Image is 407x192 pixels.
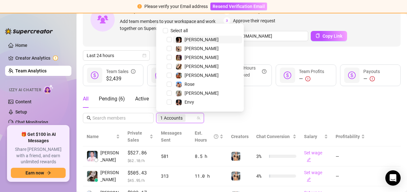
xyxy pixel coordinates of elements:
span: Approve their request [233,17,275,24]
span: team [197,116,200,120]
span: question-circle [262,64,266,78]
span: $ 45.95 /h [127,177,154,183]
span: edit [307,158,311,162]
img: logo-BBDzfeDw.svg [5,28,53,34]
img: Leah [176,37,182,43]
span: 1 Accounts [160,114,183,122]
span: Select tree node [167,100,172,105]
span: search [87,116,91,120]
span: [PERSON_NAME] [185,64,219,69]
span: Team Profits [299,69,324,74]
span: exclamation-circle [137,4,142,9]
div: Please verify your Email address [144,3,208,10]
span: Last 24 hours [87,51,146,60]
span: Chat Conversion [256,134,290,139]
span: dollar-circle [91,71,98,79]
div: 11.0 h [195,173,223,180]
span: Salary [304,134,317,139]
span: Select all [168,27,190,34]
span: [PERSON_NAME] [100,169,120,183]
img: Danica Rejas [87,171,98,181]
button: Earn nowarrow-right [11,168,66,178]
div: Est. Hours Worked [235,64,267,78]
img: Dana [176,46,182,52]
a: Content [15,99,32,104]
span: Active [135,96,149,102]
span: exclamation-circle [370,76,375,81]
span: [PERSON_NAME] [185,55,219,60]
a: Chat Monitoring [15,120,48,125]
span: edit [307,177,311,182]
img: Ella [176,91,182,96]
span: 🎁 Get $100 in AI Messages [11,131,66,144]
img: Rose [176,82,182,87]
button: Copy Link [311,31,347,41]
div: Pending ( 6 ) [99,95,125,103]
span: 4 % [256,173,266,180]
img: Veronica [231,172,240,181]
span: info-circle [131,68,135,75]
div: All [83,95,89,103]
span: [PERSON_NAME] [185,46,219,51]
span: Earn now [25,170,44,175]
span: Select tree node [167,91,172,96]
img: Veronica [231,152,240,161]
span: Profitability [336,134,360,139]
span: [PERSON_NAME] [185,73,219,78]
th: Creators [227,127,252,146]
span: dollar-circle [348,71,356,79]
span: question-circle [214,129,218,144]
span: 3 [223,17,230,24]
span: Payouts [363,69,380,74]
span: $ 62.10 /h [127,157,154,164]
span: dollar-circle [284,71,291,79]
span: Rose [185,82,194,87]
th: Name [83,127,124,146]
input: Search members [92,114,145,122]
span: calendar [142,54,146,57]
span: Add team members to your workspace and work together on Supercreator. [120,18,221,32]
td: — [332,166,369,187]
span: [PERSON_NAME] [185,37,219,42]
div: Team Sales [106,68,135,75]
img: Anna [176,64,182,70]
div: 313 [161,173,187,180]
span: Izzy AI Chatter [9,87,41,93]
span: 1 Accounts [157,114,185,122]
img: Envy [176,100,182,105]
span: Resend Verification Email [213,4,265,9]
span: [PERSON_NAME] [100,149,120,163]
span: 3 % [256,153,266,160]
span: 103 [235,78,267,86]
span: $505.43 [127,169,154,177]
td: — [332,146,369,166]
span: Select tree node [167,64,172,69]
span: Share [PERSON_NAME] with a friend, and earn unlimited rewards [11,146,66,165]
span: Copy Link [323,33,342,39]
a: Creator Analytics exclamation-circle [15,53,66,63]
a: Set wageedit [304,150,322,162]
span: exclamation-circle [305,76,310,81]
span: Select tree node [167,82,172,87]
span: Private Sales [127,130,142,143]
div: Open Intercom Messenger [385,170,401,186]
div: 581 [161,153,187,160]
img: AI Chatter [44,85,54,94]
span: Select tree node [167,55,172,60]
img: Jill [176,55,182,61]
div: — [299,75,324,83]
div: — [363,75,380,83]
span: message [155,71,163,79]
div: 8.5 h [195,153,223,160]
a: Home [15,43,27,48]
span: Select tree node [167,37,172,42]
div: Est. Hours [195,129,218,144]
span: Select tree node [167,73,172,78]
button: Resend Verification Email [210,3,267,10]
span: [PERSON_NAME] [185,91,219,96]
img: JC Esteban Labi [87,151,98,161]
span: $527.86 [127,149,154,157]
span: $2,439 [106,75,135,83]
span: Select tree node [167,46,172,51]
span: Envy [185,100,194,105]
